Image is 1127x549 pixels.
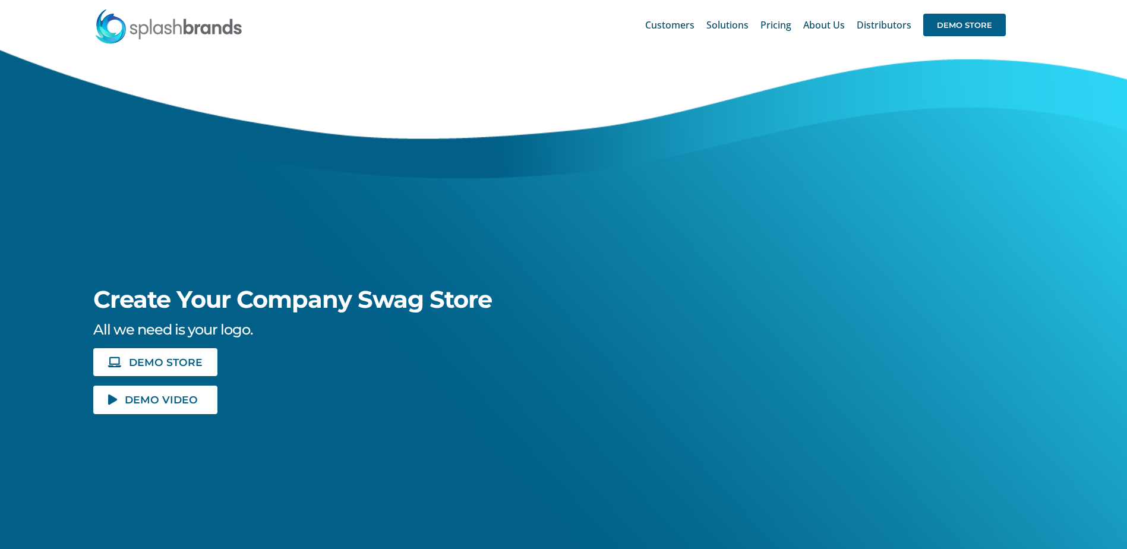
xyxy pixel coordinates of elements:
[923,14,1006,36] span: DEMO STORE
[645,6,694,44] a: Customers
[645,20,694,30] span: Customers
[93,285,492,314] span: Create Your Company Swag Store
[760,6,791,44] a: Pricing
[94,8,243,44] img: SplashBrands.com Logo
[706,20,749,30] span: Solutions
[923,6,1006,44] a: DEMO STORE
[857,20,911,30] span: Distributors
[93,348,217,376] a: DEMO STORE
[857,6,911,44] a: Distributors
[803,20,845,30] span: About Us
[125,395,198,405] span: DEMO VIDEO
[129,357,203,367] span: DEMO STORE
[760,20,791,30] span: Pricing
[93,321,252,338] span: All we need is your logo.
[645,6,1006,44] nav: Main Menu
